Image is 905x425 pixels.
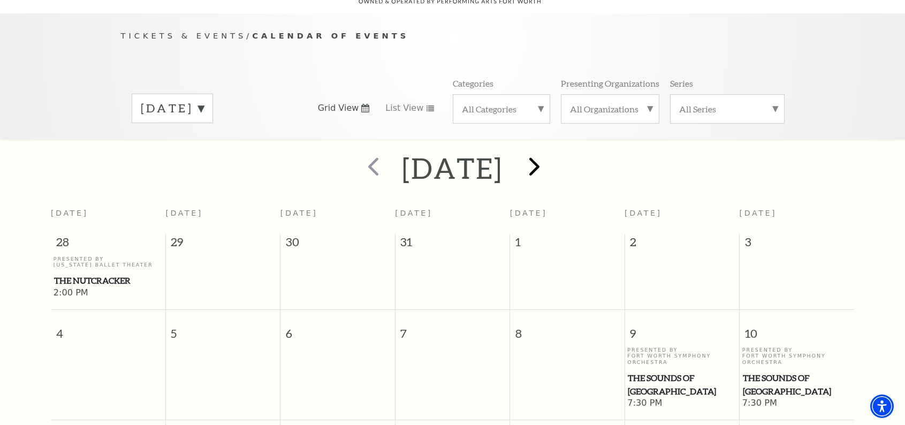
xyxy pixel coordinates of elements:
[353,149,392,187] button: prev
[51,310,165,347] span: 4
[54,256,163,268] p: Presented By [US_STATE] Ballet Theater
[627,398,736,409] span: 7:30 PM
[280,209,318,217] span: [DATE]
[54,274,163,287] a: The Nutcracker
[396,234,509,255] span: 31
[740,209,777,217] span: [DATE]
[670,78,693,89] p: Series
[165,209,203,217] span: [DATE]
[462,103,541,115] label: All Categories
[870,394,894,418] div: Accessibility Menu
[740,234,854,255] span: 3
[742,398,851,409] span: 7:30 PM
[743,371,851,398] span: The Sounds of [GEOGRAPHIC_DATA]
[280,234,394,255] span: 30
[627,347,736,365] p: Presented By Fort Worth Symphony Orchestra
[396,310,509,347] span: 7
[141,100,204,117] label: [DATE]
[121,29,785,43] p: /
[51,209,88,217] span: [DATE]
[453,78,493,89] p: Categories
[628,371,736,398] span: The Sounds of [GEOGRAPHIC_DATA]
[385,102,423,114] span: List View
[318,102,359,114] span: Grid View
[742,347,851,365] p: Presented By Fort Worth Symphony Orchestra
[570,103,650,115] label: All Organizations
[51,234,165,255] span: 28
[395,209,432,217] span: [DATE]
[280,310,394,347] span: 6
[54,287,163,299] span: 2:00 PM
[513,149,552,187] button: next
[679,103,775,115] label: All Series
[252,31,409,40] span: Calendar of Events
[166,310,280,347] span: 5
[510,234,624,255] span: 1
[54,274,162,287] span: The Nutcracker
[166,234,280,255] span: 29
[625,310,739,347] span: 9
[561,78,659,89] p: Presenting Organizations
[121,31,247,40] span: Tickets & Events
[625,209,662,217] span: [DATE]
[510,310,624,347] span: 8
[627,371,736,398] a: The Sounds of Paris
[510,209,547,217] span: [DATE]
[625,234,739,255] span: 2
[740,310,854,347] span: 10
[402,151,503,185] h2: [DATE]
[742,371,851,398] a: The Sounds of Paris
